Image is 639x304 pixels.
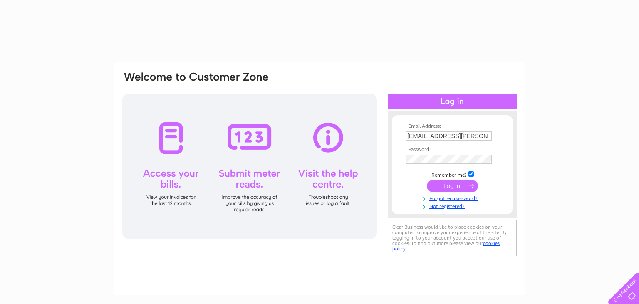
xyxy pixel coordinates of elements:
[388,220,517,256] div: Clear Business would like to place cookies on your computer to improve your experience of the sit...
[406,194,500,202] a: Forgotten password?
[392,240,500,252] a: cookies policy
[404,170,500,178] td: Remember me?
[406,202,500,210] a: Not registered?
[404,124,500,129] th: Email Address:
[427,180,478,192] input: Submit
[404,147,500,153] th: Password:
